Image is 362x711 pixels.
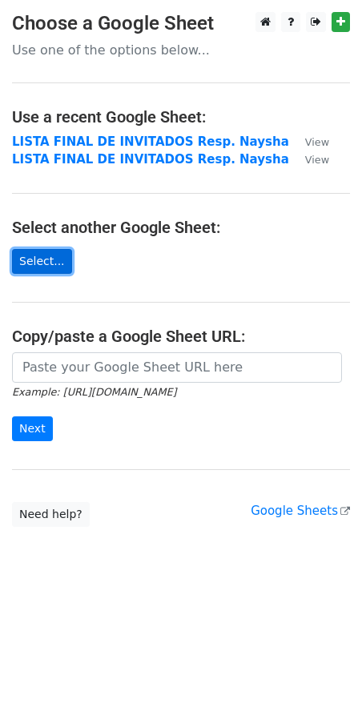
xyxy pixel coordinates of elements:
h3: Choose a Google Sheet [12,12,350,35]
input: Next [12,416,53,441]
a: LISTA FINAL DE INVITADOS Resp. Naysha [12,135,289,149]
a: View [289,135,329,149]
a: Select... [12,249,72,274]
a: Need help? [12,502,90,527]
a: Google Sheets [251,504,350,518]
small: View [305,136,329,148]
a: LISTA FINAL DE INVITADOS Resp. Naysha [12,152,289,167]
small: Example: [URL][DOMAIN_NAME] [12,386,176,398]
input: Paste your Google Sheet URL here [12,352,342,383]
h4: Use a recent Google Sheet: [12,107,350,127]
p: Use one of the options below... [12,42,350,58]
a: View [289,152,329,167]
small: View [305,154,329,166]
h4: Copy/paste a Google Sheet URL: [12,327,350,346]
h4: Select another Google Sheet: [12,218,350,237]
